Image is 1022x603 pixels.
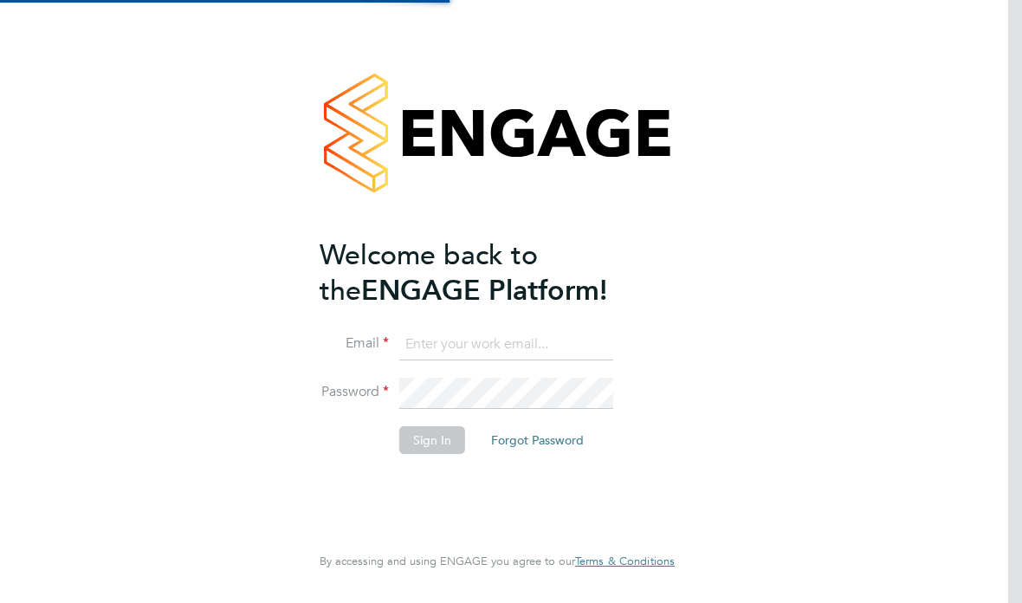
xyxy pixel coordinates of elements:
input: Enter your work email... [399,329,613,360]
span: Terms & Conditions [575,554,675,568]
label: Email [320,334,389,353]
h2: ENGAGE Platform! [320,237,657,308]
a: Terms & Conditions [575,554,675,568]
button: Forgot Password [477,426,598,454]
span: Welcome back to the [320,238,538,308]
button: Sign In [399,426,465,454]
label: Password [320,383,389,401]
span: By accessing and using ENGAGE you agree to our [320,554,675,568]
